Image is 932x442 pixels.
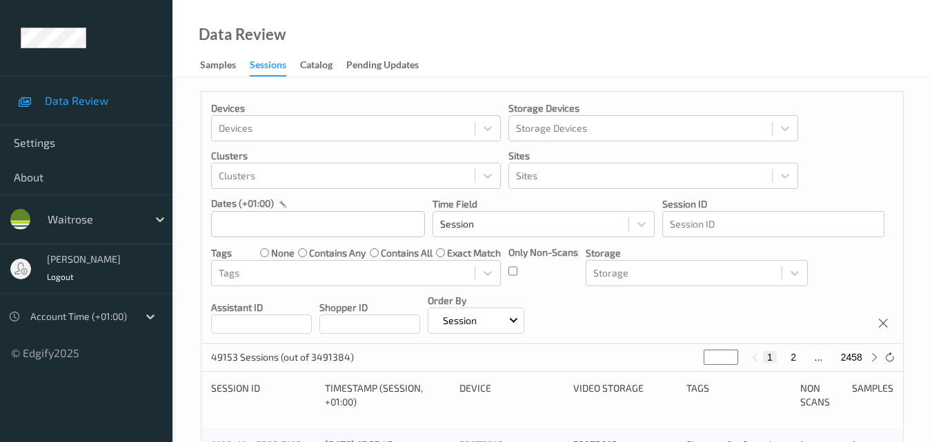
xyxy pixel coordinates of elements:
p: Time Field [433,197,655,211]
p: Assistant ID [211,301,312,314]
div: Non Scans [800,381,842,409]
p: Devices [211,101,501,115]
div: Samples [200,58,236,75]
a: Samples [200,56,250,75]
label: none [271,246,295,260]
button: 2 [786,351,800,363]
div: Video Storage [573,381,677,409]
p: Tags [211,246,232,260]
div: Timestamp (Session, +01:00) [325,381,450,409]
p: Storage Devices [508,101,798,115]
a: Catalog [300,56,346,75]
div: Session ID [211,381,315,409]
a: Pending Updates [346,56,433,75]
label: contains all [381,246,433,260]
button: 2458 [837,351,866,363]
p: Sites [508,149,798,163]
p: Clusters [211,149,501,163]
p: Order By [428,294,524,308]
p: Storage [586,246,808,260]
p: Session ID [662,197,884,211]
label: contains any [309,246,366,260]
button: 1 [763,351,777,363]
p: Only Non-Scans [508,245,578,259]
button: ... [811,351,827,363]
div: Device [459,381,564,409]
p: Shopper ID [319,301,420,314]
div: Data Review [199,28,286,41]
div: Catalog [300,58,333,75]
div: Sessions [250,58,286,77]
p: 49153 Sessions (out of 3491384) [211,350,354,364]
p: dates (+01:00) [211,197,274,210]
div: Tags [686,381,791,409]
div: Samples [852,381,893,409]
label: exact match [447,246,501,260]
a: Sessions [250,56,300,77]
div: Pending Updates [346,58,419,75]
p: Session [438,314,482,328]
